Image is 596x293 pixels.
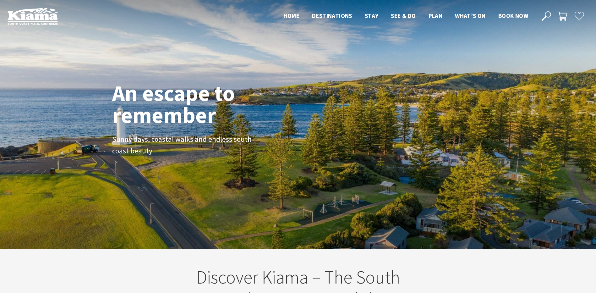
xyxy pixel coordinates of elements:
nav: Main Menu [277,11,534,21]
span: Home [283,12,299,19]
h1: An escape to remember [112,82,285,126]
span: Plan [429,12,443,19]
span: What’s On [455,12,486,19]
span: Destinations [312,12,352,19]
span: Book now [498,12,528,19]
span: Stay [365,12,379,19]
img: Kiama Logo [8,8,58,25]
p: Sunny days, coastal walks and endless south coast beauty [112,134,254,157]
span: See & Do [391,12,416,19]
